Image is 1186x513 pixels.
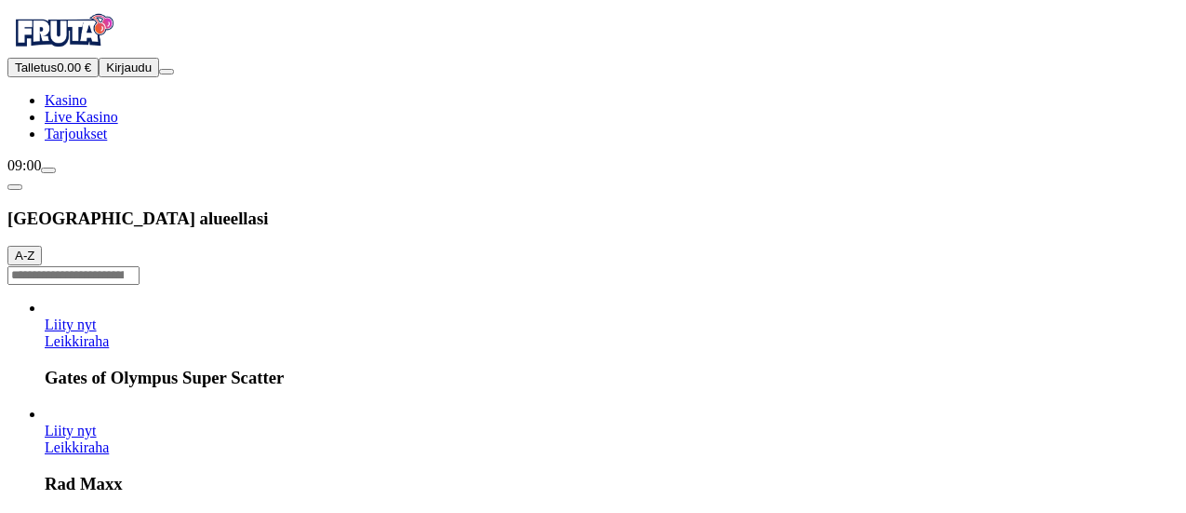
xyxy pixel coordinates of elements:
nav: Main menu [7,92,1179,142]
h3: Gates of Olympus Super Scatter [45,368,1179,388]
a: Fruta [7,41,119,57]
span: Talletus [15,61,57,74]
span: 0.00 € [57,61,91,74]
span: 09:00 [7,157,41,173]
h3: Rad Maxx [45,474,1179,494]
input: Search [7,266,140,285]
button: Kirjaudu [99,58,159,77]
button: Talletusplus icon0.00 € [7,58,99,77]
nav: Primary [7,7,1179,142]
article: Rad Maxx [45,406,1179,494]
h3: [GEOGRAPHIC_DATA] alueellasi [7,209,1179,229]
img: Fruta [7,7,119,54]
span: Kirjaudu [106,61,152,74]
a: Gates of Olympus Super Scatter [45,333,109,349]
span: A-Z [15,249,34,263]
span: Liity nyt [45,317,97,332]
button: chevron-left icon [7,184,22,190]
a: Kasino [45,92,87,108]
a: Rad Maxx [45,423,97,439]
a: Gates of Olympus Super Scatter [45,317,97,332]
button: A-Z [7,246,42,265]
button: menu [159,69,174,74]
a: Rad Maxx [45,439,109,455]
button: live-chat [41,168,56,173]
a: Live Kasino [45,109,118,125]
span: Liity nyt [45,423,97,439]
a: Tarjoukset [45,126,107,142]
article: Gates of Olympus Super Scatter [45,300,1179,388]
